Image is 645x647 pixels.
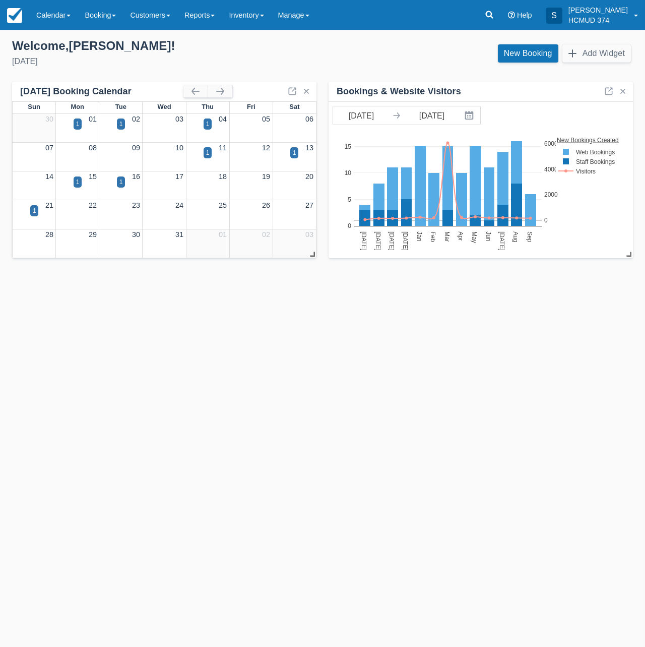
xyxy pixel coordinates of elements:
[562,44,631,63] button: Add Widget
[132,230,140,239] a: 30
[115,103,126,110] span: Tue
[262,172,270,181] a: 19
[175,115,183,123] a: 03
[305,144,313,152] a: 13
[89,201,97,209] a: 22
[262,201,270,209] a: 26
[219,115,227,123] a: 04
[460,106,480,125] button: Interact with the calendar and add the check-in date for your trip.
[498,44,558,63] a: New Booking
[119,120,123,129] div: 1
[89,172,97,181] a: 15
[89,144,97,152] a: 08
[219,144,227,152] a: 11
[89,230,97,239] a: 29
[508,12,515,19] i: Help
[28,103,40,110] span: Sun
[45,115,53,123] a: 30
[568,15,628,25] p: HCMUD 374
[262,144,270,152] a: 12
[305,201,313,209] a: 27
[262,115,270,123] a: 05
[404,106,460,125] input: End Date
[7,8,22,23] img: checkfront-main-nav-mini-logo.png
[305,230,313,239] a: 03
[337,86,461,97] div: Bookings & Website Visitors
[20,86,183,97] div: [DATE] Booking Calendar
[206,148,210,157] div: 1
[305,115,313,123] a: 06
[33,206,36,215] div: 1
[262,230,270,239] a: 02
[175,230,183,239] a: 31
[157,103,171,110] span: Wed
[219,230,227,239] a: 01
[45,172,53,181] a: 14
[219,172,227,181] a: 18
[293,148,296,157] div: 1
[12,38,314,53] div: Welcome , [PERSON_NAME] !
[289,103,299,110] span: Sat
[517,11,532,19] span: Help
[175,172,183,181] a: 17
[76,120,80,129] div: 1
[568,5,628,15] p: [PERSON_NAME]
[305,172,313,181] a: 20
[12,55,314,68] div: [DATE]
[333,106,390,125] input: Start Date
[175,201,183,209] a: 24
[132,201,140,209] a: 23
[175,144,183,152] a: 10
[546,8,562,24] div: S
[557,136,619,143] text: New Bookings Created
[206,120,210,129] div: 1
[202,103,214,110] span: Thu
[71,103,84,110] span: Mon
[132,144,140,152] a: 09
[219,201,227,209] a: 25
[76,178,80,187] div: 1
[45,230,53,239] a: 28
[89,115,97,123] a: 01
[132,115,140,123] a: 02
[247,103,255,110] span: Fri
[119,178,123,187] div: 1
[45,144,53,152] a: 07
[132,172,140,181] a: 16
[45,201,53,209] a: 21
